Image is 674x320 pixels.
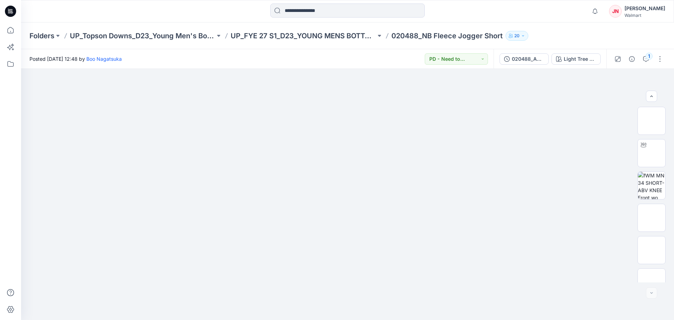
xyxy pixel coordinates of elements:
[512,55,544,63] div: 020488_ADM FULL_Rev2_NB Fleece Jogger Short
[646,53,653,60] div: 1
[29,55,122,63] span: Posted [DATE] 12:48 by
[609,5,622,18] div: JN
[514,32,520,40] p: 20
[626,53,637,65] button: Details
[638,172,665,199] img: fWM MN 34 SHORT-ABV KNEE Front wo Avatar
[29,31,54,41] a: Folders
[231,31,376,41] a: UP_FYE 27 S1_D23_YOUNG MENS BOTTOMS TOPSON DOWNS
[640,53,652,65] button: 1
[551,53,601,65] button: Light Tree Camo
[505,31,528,41] button: 20
[86,56,122,62] a: Boo Nagatsuka
[564,55,596,63] div: Light Tree Camo
[625,4,665,13] div: [PERSON_NAME]
[625,13,665,18] div: Walmart
[391,31,503,41] p: 020488_NB Fleece Jogger Short
[500,53,549,65] button: 020488_ADM FULL_Rev2_NB Fleece Jogger Short
[70,31,215,41] a: UP_Topson Downs_D23_Young Men's Bottoms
